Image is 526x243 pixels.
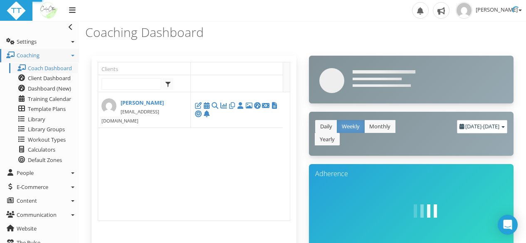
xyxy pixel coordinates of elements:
span: People [17,169,34,177]
a: Profile [236,101,244,109]
a: Coach Dashboard [9,63,78,74]
span: select [163,79,173,89]
a: [PERSON_NAME] [101,98,187,107]
span: Coach Dashboard [28,64,72,72]
a: Training Zones [194,110,202,118]
a: Submitted Forms [270,101,278,109]
small: [EMAIL_ADDRESS][DOMAIN_NAME] [101,108,159,124]
span: Library Groups [28,125,65,133]
a: Library [9,114,78,125]
a: Default Zones [9,155,78,165]
a: Files [228,101,236,109]
span: Website [17,225,37,232]
a: Library Groups [9,124,78,135]
a: Dashboard (New) [9,83,78,94]
span: Client Dashboard [28,74,71,82]
span: E-Commerce [17,183,48,191]
a: Account [262,101,270,109]
a: Workout Types [9,135,78,145]
div: - [457,120,507,133]
a: Edit Client [194,101,202,109]
a: Activity Search [211,101,219,109]
a: Training Calendar [202,101,211,109]
h3: Coaching Dashboard [85,25,299,39]
a: Client Training Dashboard [253,101,262,109]
span: Workout Types [28,136,66,143]
a: Template Plans [9,104,78,114]
a: Clients [101,62,190,75]
a: Yearly [315,133,340,146]
a: Calculators [9,145,78,155]
span: Settings [17,38,37,45]
span: [DATE] [465,123,482,130]
div: Open Intercom Messenger [498,215,518,235]
a: Client Dashboard [9,73,78,83]
span: Default Zones [28,156,62,164]
a: Weekly [337,120,365,133]
span: Training Calendar [28,95,71,103]
span: Calculators [28,146,55,153]
img: white-bars-1s-80px.svg [409,194,442,228]
span: Template Plans [28,105,66,113]
a: Training Calendar [9,94,78,104]
a: Monthly [364,120,395,133]
a: Notifications [202,110,211,118]
span: Communication [17,211,57,218]
a: Performance [219,101,227,109]
img: ttbadgewhite_48x48.png [6,1,26,21]
span: [DATE] [483,123,499,130]
img: 59a8ccd6bbba7daff2a9d3275cd3a562 [456,2,472,19]
img: Nutritionlogo.png [39,1,59,21]
a: Progress images [244,101,253,109]
span: [PERSON_NAME] [476,6,522,13]
span: Dashboard (New) [28,85,71,92]
span: Library [28,115,45,123]
span: Content [17,197,37,204]
span: Coaching [17,52,40,59]
h3: Adherence [315,170,508,178]
a: Daily [315,120,337,133]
